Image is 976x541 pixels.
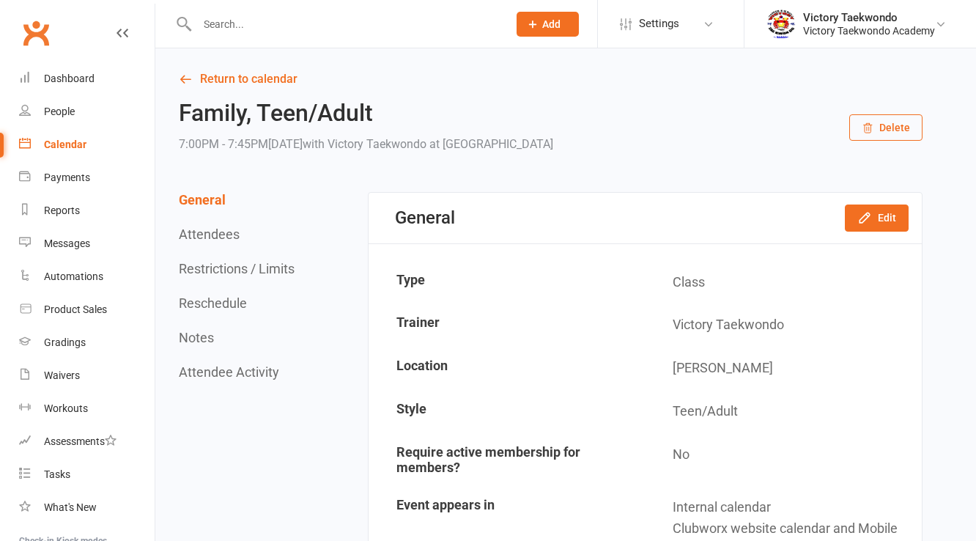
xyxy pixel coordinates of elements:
a: Tasks [19,458,155,491]
button: Delete [849,114,923,141]
div: General [395,207,455,228]
a: Product Sales [19,293,155,326]
button: Add [517,12,579,37]
button: Notes [179,330,214,345]
a: Gradings [19,326,155,359]
div: Internal calendar [673,497,911,518]
div: What's New [44,501,97,513]
td: Style [370,391,645,433]
a: Messages [19,227,155,260]
a: Payments [19,161,155,194]
a: Return to calendar [179,69,923,89]
span: Settings [639,7,679,40]
td: Location [370,347,645,389]
a: Assessments [19,425,155,458]
td: Require active membership for members? [370,434,645,485]
div: Assessments [44,435,117,447]
a: Calendar [19,128,155,161]
a: Reports [19,194,155,227]
div: Gradings [44,336,86,348]
div: Victory Taekwondo [803,11,935,24]
a: People [19,95,155,128]
div: Reports [44,205,80,216]
div: Victory Taekwondo Academy [803,24,935,37]
span: Add [542,18,561,30]
button: Attendees [179,227,240,242]
div: 7:00PM - 7:45PM[DATE] [179,134,553,155]
button: Edit [845,205,909,231]
button: Attendee Activity [179,364,279,380]
div: Workouts [44,402,88,414]
td: [PERSON_NAME] [646,347,921,389]
div: Payments [44,172,90,183]
button: Restrictions / Limits [179,261,295,276]
div: Automations [44,270,103,282]
button: Reschedule [179,295,247,311]
td: Class [646,262,921,303]
a: Clubworx [18,15,54,51]
td: Trainer [370,304,645,346]
td: Type [370,262,645,303]
td: No [646,434,921,485]
div: People [44,106,75,117]
div: Messages [44,238,90,249]
a: Automations [19,260,155,293]
div: Dashboard [44,73,95,84]
div: Calendar [44,139,86,150]
a: What's New [19,491,155,524]
td: Victory Taekwondo [646,304,921,346]
h2: Family, Teen/Adult [179,100,553,126]
a: Dashboard [19,62,155,95]
a: Workouts [19,392,155,425]
input: Search... [193,14,498,34]
div: Waivers [44,369,80,381]
span: at [GEOGRAPHIC_DATA] [429,137,553,151]
span: with Victory Taekwondo [303,137,426,151]
div: Tasks [44,468,70,480]
td: Teen/Adult [646,391,921,433]
img: thumb_image1542833429.png [766,10,796,39]
div: Product Sales [44,303,107,315]
a: Waivers [19,359,155,392]
button: General [179,192,226,207]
